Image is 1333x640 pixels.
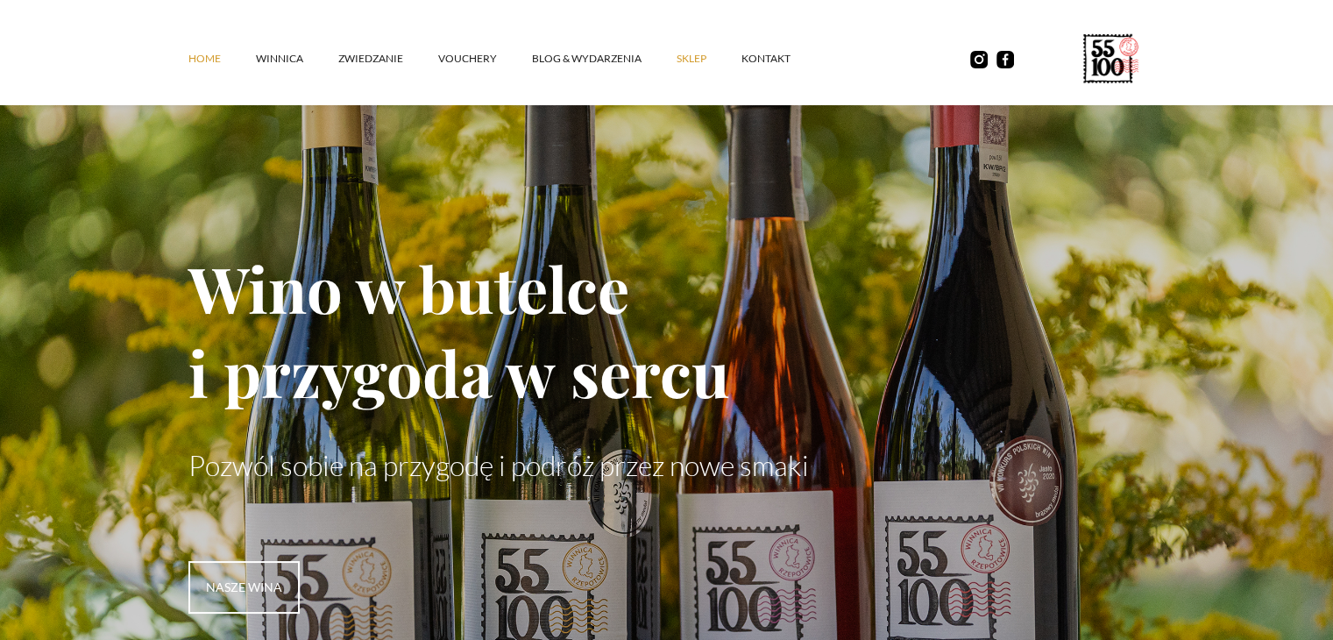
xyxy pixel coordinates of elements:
[188,32,256,85] a: Home
[188,561,300,614] a: nasze wina
[677,32,741,85] a: SKLEP
[438,32,532,85] a: vouchery
[532,32,677,85] a: Blog & Wydarzenia
[188,245,1145,414] h1: Wino w butelce i przygoda w sercu
[188,449,1145,482] p: Pozwól sobie na przygodę i podróż przez nowe smaki
[741,32,826,85] a: kontakt
[338,32,438,85] a: ZWIEDZANIE
[256,32,338,85] a: winnica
